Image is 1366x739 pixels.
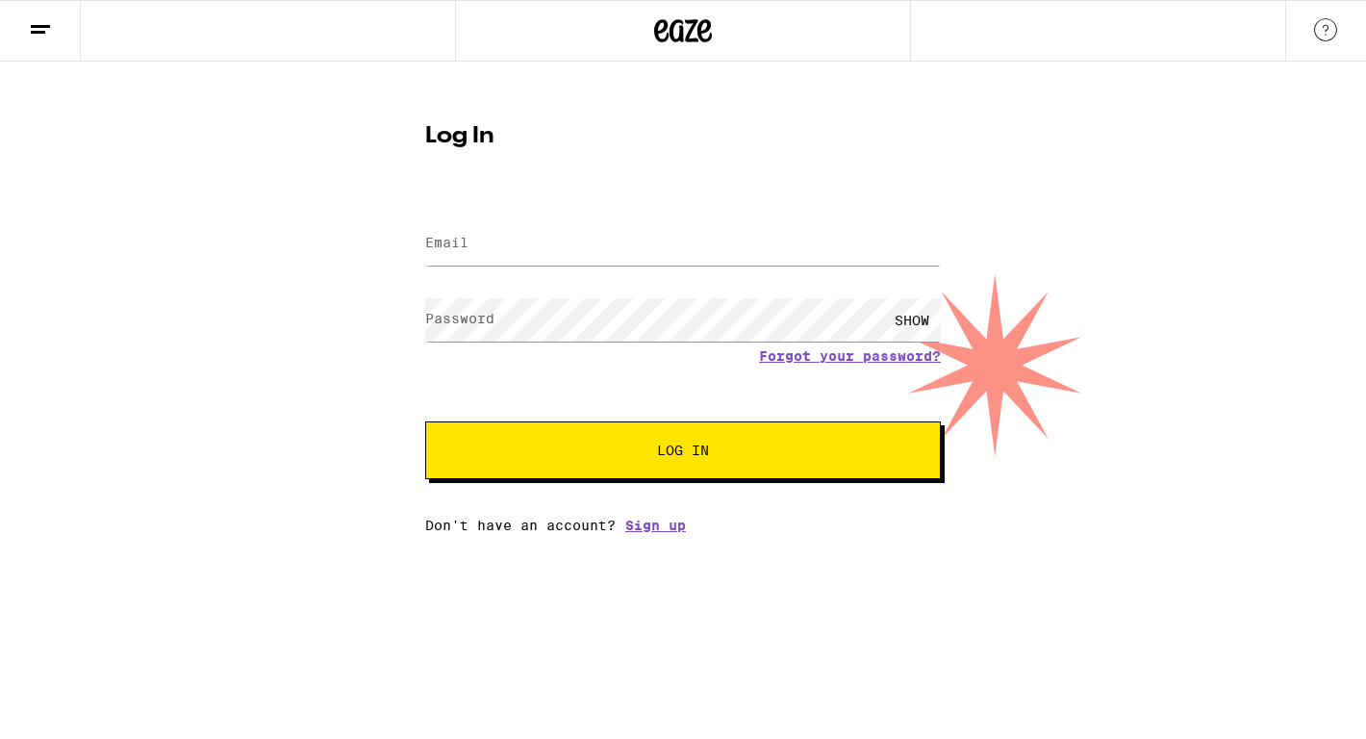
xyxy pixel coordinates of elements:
[883,298,941,342] div: SHOW
[657,444,709,457] span: Log In
[425,421,941,479] button: Log In
[425,125,941,148] h1: Log In
[425,518,941,533] div: Don't have an account?
[425,222,941,266] input: Email
[625,518,686,533] a: Sign up
[425,235,468,250] label: Email
[425,311,494,326] label: Password
[759,348,941,364] a: Forgot your password?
